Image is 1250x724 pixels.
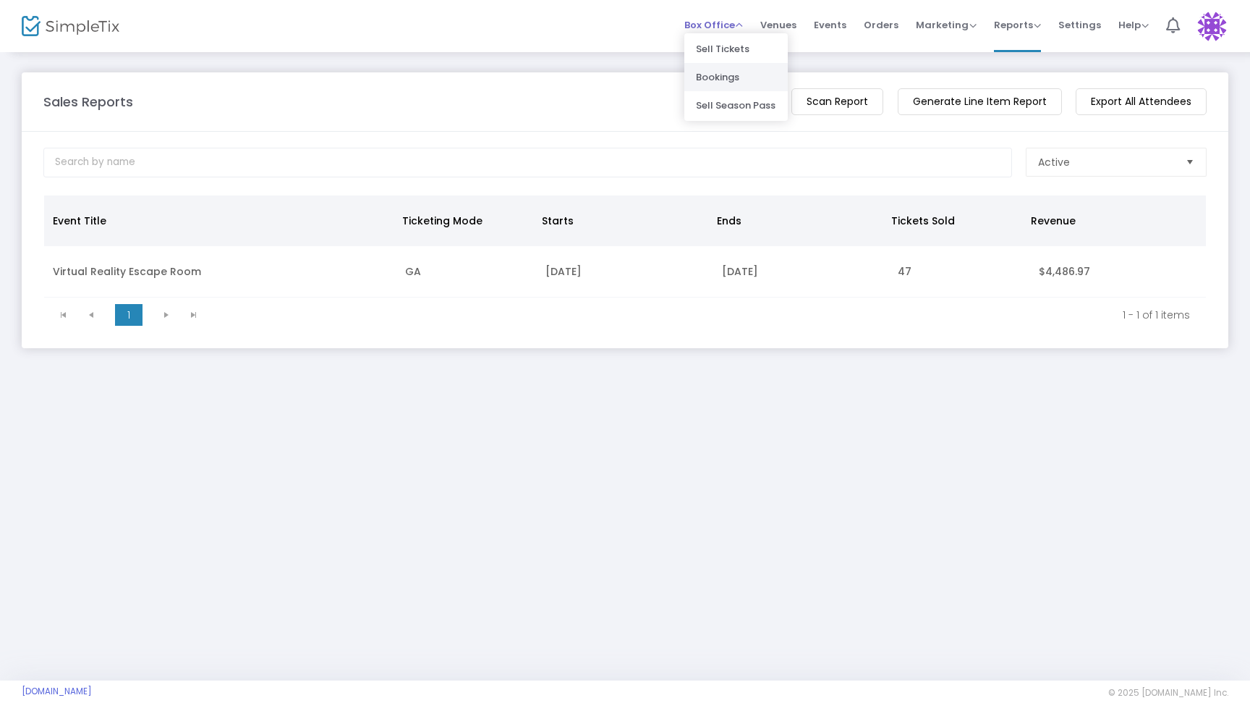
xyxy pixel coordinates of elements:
[760,7,796,43] span: Venues
[22,686,92,697] a: [DOMAIN_NAME]
[115,304,143,326] span: Page 1
[883,195,1022,246] th: Tickets Sold
[814,7,846,43] span: Events
[791,88,883,115] m-button: Scan Report
[533,195,708,246] th: Starts
[1058,7,1101,43] span: Settings
[1031,214,1076,228] span: Revenue
[44,195,1206,298] div: Data table
[713,246,889,298] td: [DATE]
[218,308,1190,322] kendo-pager-info: 1 - 1 of 1 items
[889,246,1030,298] td: 47
[537,246,713,298] td: [DATE]
[1180,148,1200,176] button: Select
[1108,687,1228,699] span: © 2025 [DOMAIN_NAME] Inc.
[684,35,788,63] li: Sell Tickets
[916,18,977,32] span: Marketing
[44,246,396,298] td: Virtual Reality Escape Room
[684,63,788,91] li: Bookings
[898,88,1062,115] m-button: Generate Line Item Report
[43,148,1012,177] input: Search by name
[1038,155,1070,169] span: Active
[1118,18,1149,32] span: Help
[684,91,788,119] li: Sell Season Pass
[864,7,898,43] span: Orders
[394,195,533,246] th: Ticketing Mode
[43,92,133,111] m-panel-title: Sales Reports
[1076,88,1207,115] m-button: Export All Attendees
[684,18,743,32] span: Box Office
[396,246,537,298] td: GA
[1030,246,1206,298] td: $4,486.97
[994,18,1041,32] span: Reports
[44,195,394,246] th: Event Title
[708,195,883,246] th: Ends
